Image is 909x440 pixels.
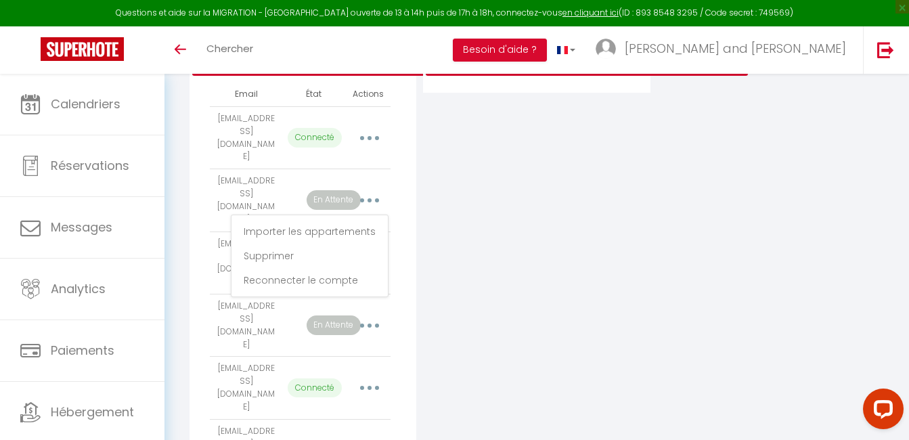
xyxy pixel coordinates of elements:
[51,280,106,297] span: Analytics
[288,128,342,148] p: Connecté
[282,83,345,106] th: État
[210,232,282,294] td: [EMAIL_ADDRESS][DOMAIN_NAME]
[852,383,909,440] iframe: LiveChat chat widget
[210,83,282,106] th: Email
[345,83,391,106] th: Actions
[453,39,547,62] button: Besoin d'aide ?
[41,37,124,61] img: Super Booking
[210,357,282,419] td: [EMAIL_ADDRESS][DOMAIN_NAME]
[210,106,282,169] td: [EMAIL_ADDRESS][DOMAIN_NAME]
[51,95,120,112] span: Calendriers
[196,26,263,74] a: Chercher
[235,244,384,267] a: Supprimer
[51,403,134,420] span: Hébergement
[206,41,253,56] span: Chercher
[625,40,846,57] span: [PERSON_NAME] and [PERSON_NAME]
[51,219,112,236] span: Messages
[307,315,361,335] p: En Attente
[562,7,619,18] a: en cliquant ici
[51,342,114,359] span: Paiements
[210,169,282,232] td: [EMAIL_ADDRESS][DOMAIN_NAME]
[235,220,384,243] a: Importer les appartements
[51,157,129,174] span: Réservations
[596,39,616,59] img: ...
[585,26,863,74] a: ... [PERSON_NAME] and [PERSON_NAME]
[877,41,894,58] img: logout
[288,378,342,398] p: Connecté
[210,294,282,356] td: [EMAIL_ADDRESS][DOMAIN_NAME]
[307,190,361,210] p: En Attente
[235,269,384,292] a: Reconnecter le compte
